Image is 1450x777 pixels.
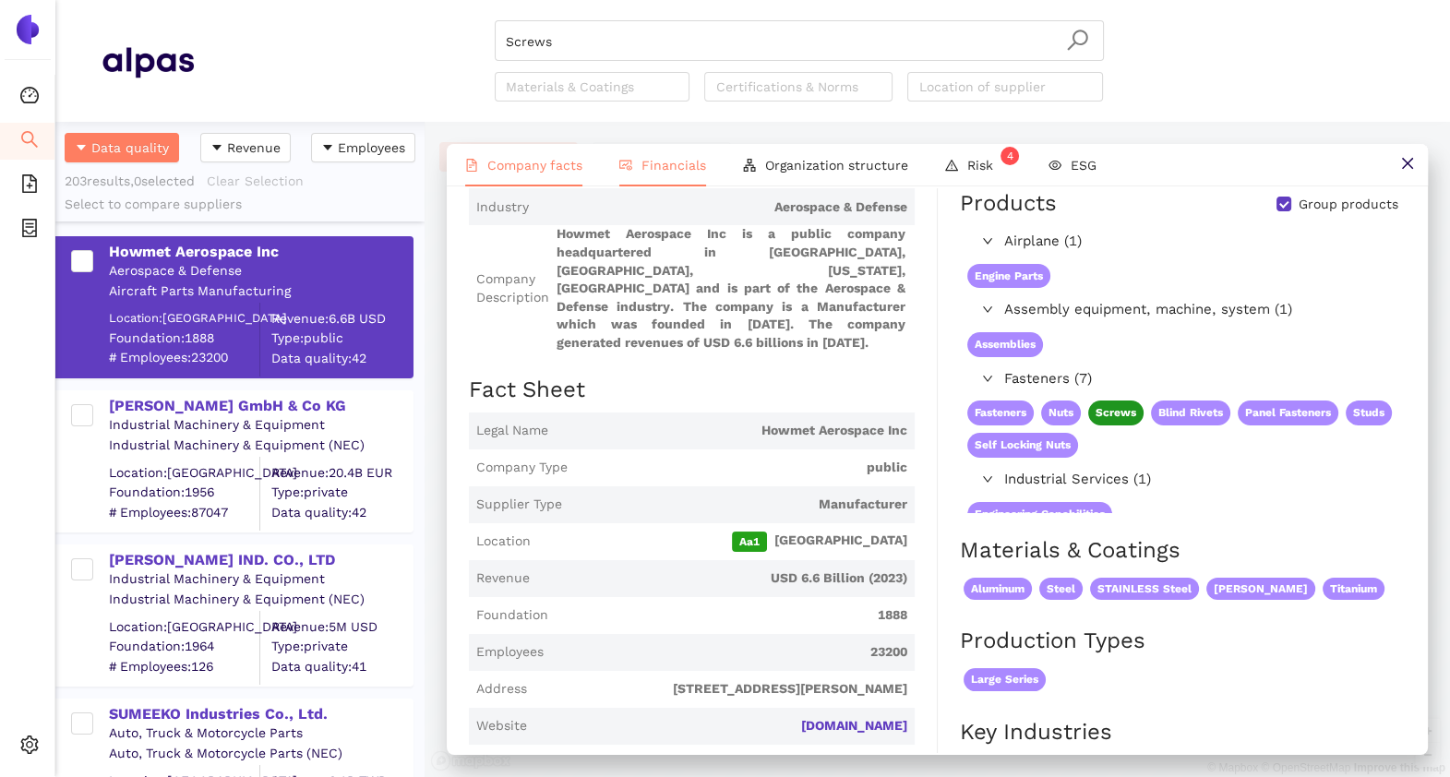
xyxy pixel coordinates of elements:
span: Howmet Aerospace Inc [556,422,907,440]
span: [GEOGRAPHIC_DATA] [538,532,907,552]
span: Blind Rivets [1151,400,1230,425]
span: 4 [1007,149,1013,162]
span: Organization structure [765,158,908,173]
span: Assembly equipment, machine, system (1) [1004,299,1396,321]
div: Industrial Machinery & Equipment [109,416,412,435]
button: Clear Selection [206,166,316,196]
img: Logo [13,15,42,44]
span: Airplane (1) [1004,231,1396,253]
span: Data quality: 42 [271,503,412,521]
span: Aa1 [732,532,767,552]
div: Fasteners (7) [960,365,1404,394]
span: Revenue [227,137,281,158]
div: Aerospace & Defense [109,262,412,281]
span: setting [20,729,39,766]
div: Select to compare suppliers [65,196,415,214]
div: Products [960,188,1057,220]
div: SUMEEKO Industries Co., Ltd. [109,704,412,724]
span: Assemblies [967,332,1043,357]
span: right [982,304,993,315]
h2: Fact Sheet [469,375,915,406]
span: Address [476,680,527,699]
span: Studs [1346,400,1392,425]
span: Employees [338,137,405,158]
span: 23200 [551,643,907,662]
div: Industrial Machinery & Equipment (NEC) [109,591,412,609]
div: Auto, Truck & Motorcycle Parts [109,724,412,743]
span: Nuts [1041,400,1081,425]
div: Aircraft Parts Manufacturing [109,282,412,301]
span: Panel Fasteners [1238,400,1338,425]
span: Fasteners (7) [1004,368,1396,390]
span: Data quality: 41 [271,657,412,675]
span: search [1066,29,1089,52]
span: Aluminum [964,578,1032,601]
span: right [982,373,993,384]
span: search [20,124,39,161]
button: caret-downRevenue [200,133,291,162]
span: Supplier Type [476,496,562,514]
img: Homepage [102,39,194,85]
span: # Employees: 126 [109,657,259,675]
span: caret-down [75,141,88,156]
span: STAINLESS Steel [1090,578,1199,601]
span: Group products [1291,196,1406,214]
button: caret-downData quality [65,133,179,162]
span: Foundation: 1964 [109,638,259,656]
span: [STREET_ADDRESS][PERSON_NAME] [534,680,907,699]
span: [PERSON_NAME] [1206,578,1315,601]
div: Industrial Services (1) [960,465,1404,495]
div: Location: [GEOGRAPHIC_DATA] [109,309,259,326]
span: Howmet Aerospace Inc is a public company headquartered in [GEOGRAPHIC_DATA], [GEOGRAPHIC_DATA], [... [557,225,907,352]
span: Foundation [476,606,548,625]
button: caret-downEmployees [311,133,415,162]
span: close [1400,156,1415,171]
h2: Materials & Coatings [960,535,1406,567]
span: ESG [1071,158,1096,173]
span: Engine Parts [967,264,1050,289]
div: Revenue: 20.4B EUR [271,463,412,482]
div: [PERSON_NAME] GmbH & Co KG [109,396,412,416]
div: Auto, Truck & Motorcycle Parts (NEC) [109,745,412,763]
span: Manufacturer [569,496,907,514]
span: dashboard [20,79,39,116]
span: 203 results, 0 selected [65,173,195,188]
span: Financials [641,158,706,173]
span: apartment [743,159,756,172]
span: Company Type [476,459,568,477]
span: Fasteners [967,400,1034,425]
span: warning [945,159,958,172]
span: caret-down [210,141,223,156]
span: 1888 [556,606,907,625]
span: Steel [1039,578,1083,601]
span: fund-view [619,159,632,172]
span: right [982,235,993,246]
span: Foundation: 1956 [109,484,259,502]
span: Industrial Services (1) [1004,469,1396,491]
span: Self Locking Nuts [967,433,1078,458]
div: Revenue: 5M USD [271,617,412,636]
span: Industry [476,198,529,217]
span: Risk [967,158,1012,173]
h2: Key Industries [960,717,1406,748]
span: Company Description [476,270,549,306]
div: Assembly equipment, machine, system (1) [960,295,1404,325]
div: Location: [GEOGRAPHIC_DATA] [109,617,259,636]
span: Data quality: 42 [271,349,412,367]
sup: 4 [1001,147,1019,165]
span: Company facts [487,158,582,173]
button: close [1386,144,1428,185]
div: Revenue: 6.6B USD [271,309,412,328]
span: Revenue [476,569,530,588]
span: public [575,459,907,477]
span: Large Series [964,668,1046,691]
span: Website [476,717,527,735]
span: file-text [465,159,478,172]
div: Industrial Machinery & Equipment (NEC) [109,436,412,455]
span: Screws [1096,406,1136,419]
span: eye [1049,159,1061,172]
span: Type: public [271,329,412,348]
span: Data quality [91,137,169,158]
span: Legal Name [476,422,548,440]
div: Airplane (1) [960,227,1404,257]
